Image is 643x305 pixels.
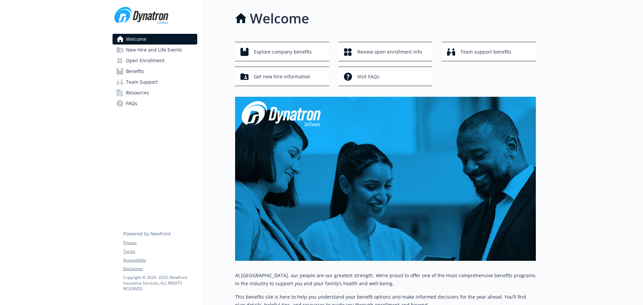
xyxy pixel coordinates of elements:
[126,87,149,98] span: Resources
[123,266,197,272] a: Disclaimer
[123,248,197,254] a: Terms
[113,98,197,109] a: FAQs
[460,46,511,58] span: Team support benefits
[254,70,310,83] span: Get new hire information
[442,42,536,61] button: Team support benefits
[113,77,197,87] a: Team Support
[113,34,197,45] a: Welcome
[339,42,433,61] button: Review open enrollment info
[126,98,137,109] span: FAQs
[235,67,329,86] button: Get new hire information
[235,42,329,61] button: Explore company benefits
[357,46,422,58] span: Review open enrollment info
[126,55,164,66] span: Open Enrollment
[250,8,309,28] h1: Welcome
[126,34,146,45] span: Welcome
[123,240,197,246] a: Privacy
[123,257,197,263] a: Accessibility
[126,45,182,55] span: New Hire and Life Events
[254,46,312,58] span: Explore company benefits
[113,45,197,55] a: New Hire and Life Events
[235,97,536,261] img: overview page banner
[126,77,158,87] span: Team Support
[123,275,197,292] p: Copyright © 2024 - 2025 , Newfront Insurance Services, ALL RIGHTS RESERVED
[357,70,379,83] span: Visit FAQs
[113,87,197,98] a: Resources
[113,66,197,77] a: Benefits
[235,272,536,288] p: At [GEOGRAPHIC_DATA], our people are our greatest strength. We’re proud to offer one of the most ...
[126,66,144,77] span: Benefits
[113,55,197,66] a: Open Enrollment
[339,67,433,86] button: Visit FAQs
